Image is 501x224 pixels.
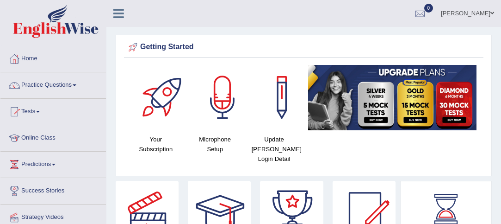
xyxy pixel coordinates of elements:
img: small5.jpg [308,65,476,130]
a: Online Class [0,125,106,148]
div: Getting Started [126,40,481,54]
a: Tests [0,99,106,122]
a: Success Stories [0,178,106,201]
a: Practice Questions [0,72,106,96]
h4: Your Subscription [131,134,181,154]
a: Predictions [0,152,106,175]
h4: Microphone Setup [190,134,240,154]
h4: Update [PERSON_NAME] Login Detail [249,134,299,164]
span: 0 [424,4,433,13]
a: Home [0,46,106,69]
